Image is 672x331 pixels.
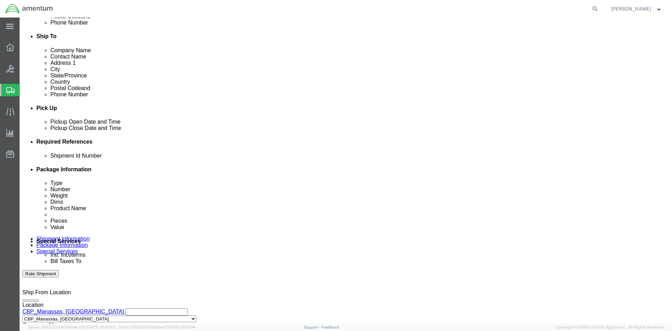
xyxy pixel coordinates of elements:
[167,325,196,329] span: [DATE] 10:52:44
[321,325,339,329] a: Feedback
[556,324,664,330] span: Copyright © [DATE]-[DATE] Agistix Inc., All Rights Reserved
[20,18,672,324] iframe: FS Legacy Container
[5,4,53,14] img: logo
[118,325,196,329] span: Client: 2025.20.0-035ba07
[611,5,663,13] button: [PERSON_NAME]
[611,5,651,13] span: JONATHAN FLORY
[28,325,115,329] span: Server: 2025.20.0-970904bc0f3
[87,325,115,329] span: [DATE] 10:43:43
[304,325,321,329] a: Support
